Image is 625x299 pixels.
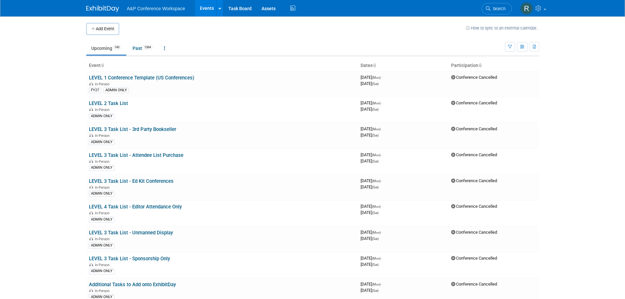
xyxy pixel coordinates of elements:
[382,256,383,261] span: -
[372,160,379,163] span: (Sat)
[142,45,153,50] span: 1364
[372,289,379,292] span: (Sat)
[113,45,121,50] span: 143
[372,205,381,208] span: (Mon)
[358,60,448,71] th: Dates
[89,237,93,240] img: In-Person Event
[95,160,112,164] span: In-Person
[95,82,112,86] span: In-Person
[89,139,115,145] div: ADMIN ONLY
[372,211,379,215] span: (Sat)
[89,268,115,274] div: ADMIN ONLY
[451,152,497,157] span: Conference Cancelled
[361,133,379,138] span: [DATE]
[451,256,497,261] span: Conference Cancelled
[372,76,381,79] span: (Mon)
[89,100,128,106] a: LEVEL 2 Task List
[382,75,383,80] span: -
[372,101,381,105] span: (Mon)
[451,100,497,105] span: Conference Cancelled
[86,60,358,71] th: Event
[89,82,93,85] img: In-Person Event
[382,204,383,209] span: -
[89,185,93,189] img: In-Person Event
[361,81,379,86] span: [DATE]
[361,262,379,267] span: [DATE]
[372,257,381,260] span: (Mon)
[89,211,93,214] img: In-Person Event
[89,289,93,292] img: In-Person Event
[361,204,383,209] span: [DATE]
[89,204,182,210] a: LEVEL 4 Task List - Editor Attendance Only
[382,178,383,183] span: -
[89,243,115,248] div: ADMIN ONLY
[361,282,383,287] span: [DATE]
[478,63,482,68] a: Sort by Participation Type
[482,3,512,14] a: Search
[373,63,376,68] a: Sort by Start Date
[95,108,112,112] span: In-Person
[95,185,112,190] span: In-Person
[89,126,176,132] a: LEVEL 3 Task List - 3rd Party Bookseller
[382,152,383,157] span: -
[89,87,101,93] div: FY27
[372,263,379,267] span: (Sat)
[372,237,379,241] span: (Sat)
[103,87,129,93] div: ADMIN ONLY
[361,256,383,261] span: [DATE]
[89,75,194,81] a: LEVEL 1 Conference Template (US Conferences)
[95,263,112,267] span: In-Person
[361,75,383,80] span: [DATE]
[361,184,379,189] span: [DATE]
[466,26,539,31] a: How to sync to an external calendar...
[86,42,126,54] a: Upcoming143
[448,60,539,71] th: Participation
[451,230,497,235] span: Conference Cancelled
[361,152,383,157] span: [DATE]
[372,283,381,286] span: (Mon)
[372,134,379,137] span: (Sat)
[95,289,112,293] span: In-Person
[89,217,115,223] div: ADMIN ONLY
[361,230,383,235] span: [DATE]
[372,185,379,189] span: (Sat)
[361,178,383,183] span: [DATE]
[490,6,506,11] span: Search
[89,160,93,163] img: In-Person Event
[361,107,379,112] span: [DATE]
[372,231,381,234] span: (Mon)
[361,100,383,105] span: [DATE]
[382,126,383,131] span: -
[128,42,158,54] a: Past1364
[89,178,174,184] a: LEVEL 3 Task List - Ed Kit Conferences
[361,236,379,241] span: [DATE]
[89,152,183,158] a: LEVEL 3 Task List - Attendee List Purchase
[451,204,497,209] span: Conference Cancelled
[382,230,383,235] span: -
[89,134,93,137] img: In-Person Event
[89,256,170,262] a: LEVEL 3 Task List - Sponsorship Only
[101,63,104,68] a: Sort by Event Name
[89,108,93,111] img: In-Person Event
[372,153,381,157] span: (Mon)
[372,82,379,86] span: (Sat)
[451,75,497,80] span: Conference Cancelled
[361,288,379,293] span: [DATE]
[89,263,93,266] img: In-Person Event
[382,100,383,105] span: -
[372,127,381,131] span: (Mon)
[89,230,173,236] a: LEVEL 3 Task List - Unmanned Display
[89,113,115,119] div: ADMIN ONLY
[127,6,185,11] span: A&P Conference Workspace
[451,178,497,183] span: Conference Cancelled
[372,179,381,183] span: (Mon)
[361,126,383,131] span: [DATE]
[95,237,112,241] span: In-Person
[451,282,497,287] span: Conference Cancelled
[86,6,119,12] img: ExhibitDay
[95,134,112,138] span: In-Person
[372,108,379,111] span: (Sat)
[89,282,176,288] a: Additional Tasks to Add onto ExhibitDay
[382,282,383,287] span: -
[451,126,497,131] span: Conference Cancelled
